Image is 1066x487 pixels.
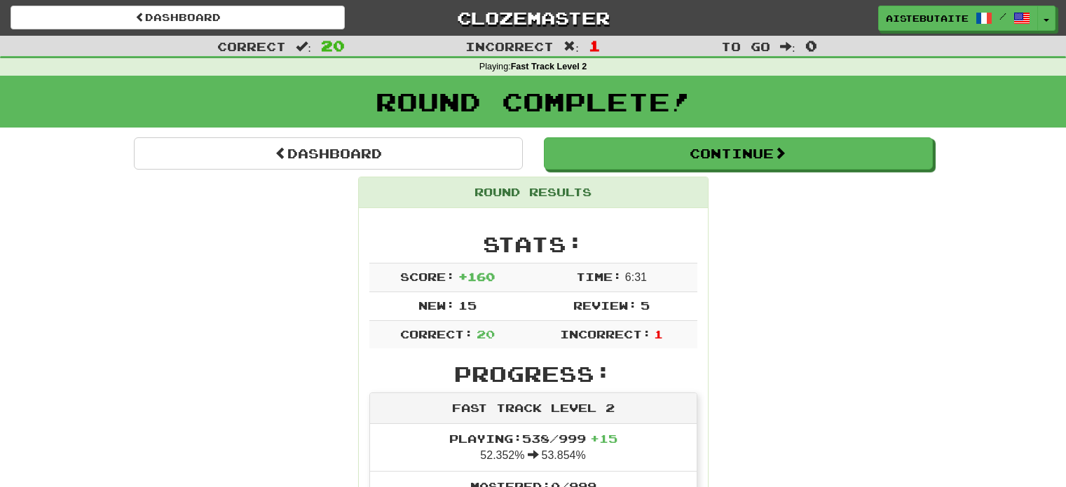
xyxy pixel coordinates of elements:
[780,41,795,53] span: :
[359,177,708,208] div: Round Results
[544,137,933,170] button: Continue
[418,299,455,312] span: New:
[590,432,617,445] span: + 15
[449,432,617,445] span: Playing: 538 / 999
[721,39,770,53] span: To go
[465,39,554,53] span: Incorrect
[369,233,697,256] h2: Stats:
[641,299,650,312] span: 5
[369,362,697,385] h2: Progress:
[805,37,817,54] span: 0
[589,37,601,54] span: 1
[878,6,1038,31] a: AisteButaite /
[576,270,622,283] span: Time:
[400,270,455,283] span: Score:
[458,299,477,312] span: 15
[134,137,523,170] a: Dashboard
[366,6,700,30] a: Clozemaster
[400,327,473,341] span: Correct:
[886,12,969,25] span: AisteButaite
[458,270,495,283] span: + 160
[11,6,345,29] a: Dashboard
[563,41,579,53] span: :
[477,327,495,341] span: 20
[321,37,345,54] span: 20
[511,62,587,71] strong: Fast Track Level 2
[296,41,311,53] span: :
[560,327,651,341] span: Incorrect:
[217,39,286,53] span: Correct
[573,299,637,312] span: Review:
[370,393,697,424] div: Fast Track Level 2
[625,271,647,283] span: 6 : 31
[5,88,1061,116] h1: Round Complete!
[370,424,697,472] li: 52.352% 53.854%
[999,11,1006,21] span: /
[654,327,663,341] span: 1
